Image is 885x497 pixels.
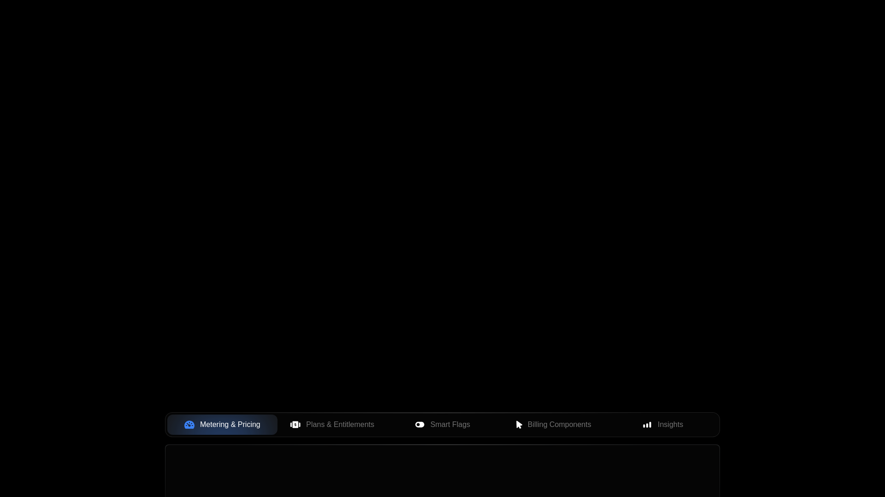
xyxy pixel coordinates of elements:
[200,419,260,430] span: Metering & Pricing
[167,415,277,435] button: Metering & Pricing
[306,419,374,430] span: Plans & Entitlements
[608,415,718,435] button: Insights
[658,419,683,430] span: Insights
[388,415,498,435] button: Smart Flags
[277,415,388,435] button: Plans & Entitlements
[431,419,470,430] span: Smart Flags
[528,419,591,430] span: Billing Components
[497,415,608,435] button: Billing Components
